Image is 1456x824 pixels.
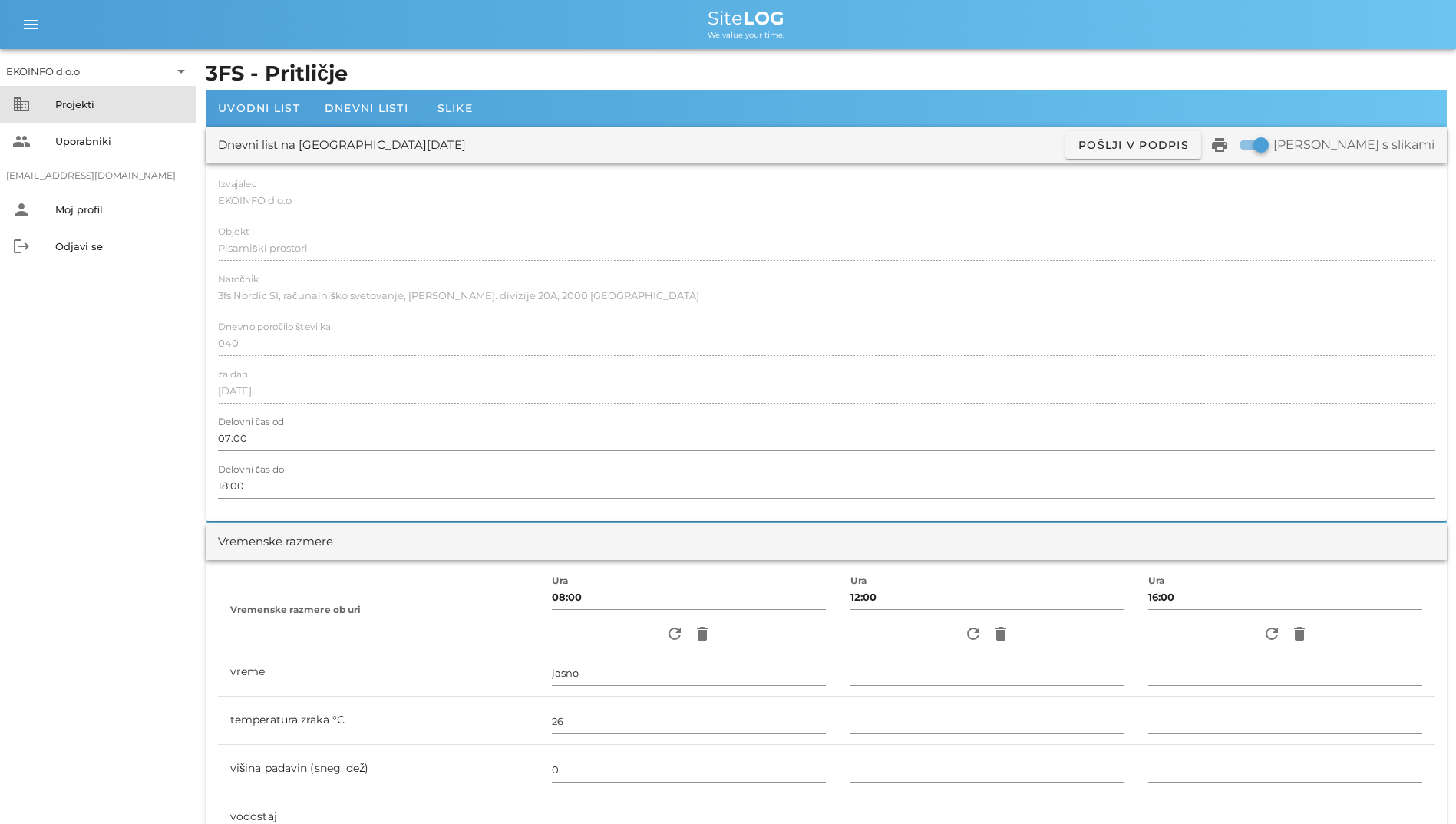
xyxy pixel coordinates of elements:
label: Dnevno poročilo številka [218,321,331,333]
label: Izvajalec [218,179,256,190]
div: Projekti [55,98,184,110]
i: person [12,200,31,219]
span: Pošlji v podpis [1078,138,1189,152]
label: Delovni čas od [218,417,284,428]
label: Delovni čas do [218,464,284,476]
span: Site [708,7,784,29]
iframe: Chat Widget [1379,750,1456,824]
label: Ura [1148,575,1165,587]
div: Odjavi se [55,240,184,252]
label: [PERSON_NAME] s slikami [1273,137,1435,153]
i: refresh [665,625,684,643]
label: Ura [850,575,867,587]
label: Ura [552,575,569,587]
i: logout [12,237,31,255]
span: Slike [437,101,473,115]
div: Moj profil [55,203,184,216]
label: za dan [218,369,248,381]
i: arrow_drop_down [172,62,190,81]
span: We value your time. [708,30,784,40]
th: Vremenske razmere ob uri [218,572,540,648]
i: menu [21,15,40,34]
i: business [12,95,31,114]
i: refresh [1263,625,1281,643]
div: Vremenske razmere [218,533,333,551]
div: Uporabniki [55,135,184,147]
i: delete [693,625,711,643]
td: vreme [218,648,540,697]
div: EKOINFO d.o.o [6,64,80,78]
i: print [1210,136,1229,154]
b: LOG [743,7,784,29]
i: people [12,132,31,150]
div: Pripomoček za klepet [1379,750,1456,824]
td: temperatura zraka °C [218,697,540,745]
td: višina padavin (sneg, dež) [218,745,540,793]
i: delete [1290,625,1309,643]
span: Uvodni list [218,101,300,115]
label: Objekt [218,226,249,238]
i: delete [992,625,1010,643]
i: refresh [964,625,982,643]
span: Dnevni listi [325,101,408,115]
label: Naročnik [218,274,259,285]
button: Pošlji v podpis [1065,131,1201,159]
h1: 3FS - Pritličje [206,58,1447,90]
div: Dnevni list na [GEOGRAPHIC_DATA][DATE] [218,137,466,154]
div: EKOINFO d.o.o [6,59,190,84]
